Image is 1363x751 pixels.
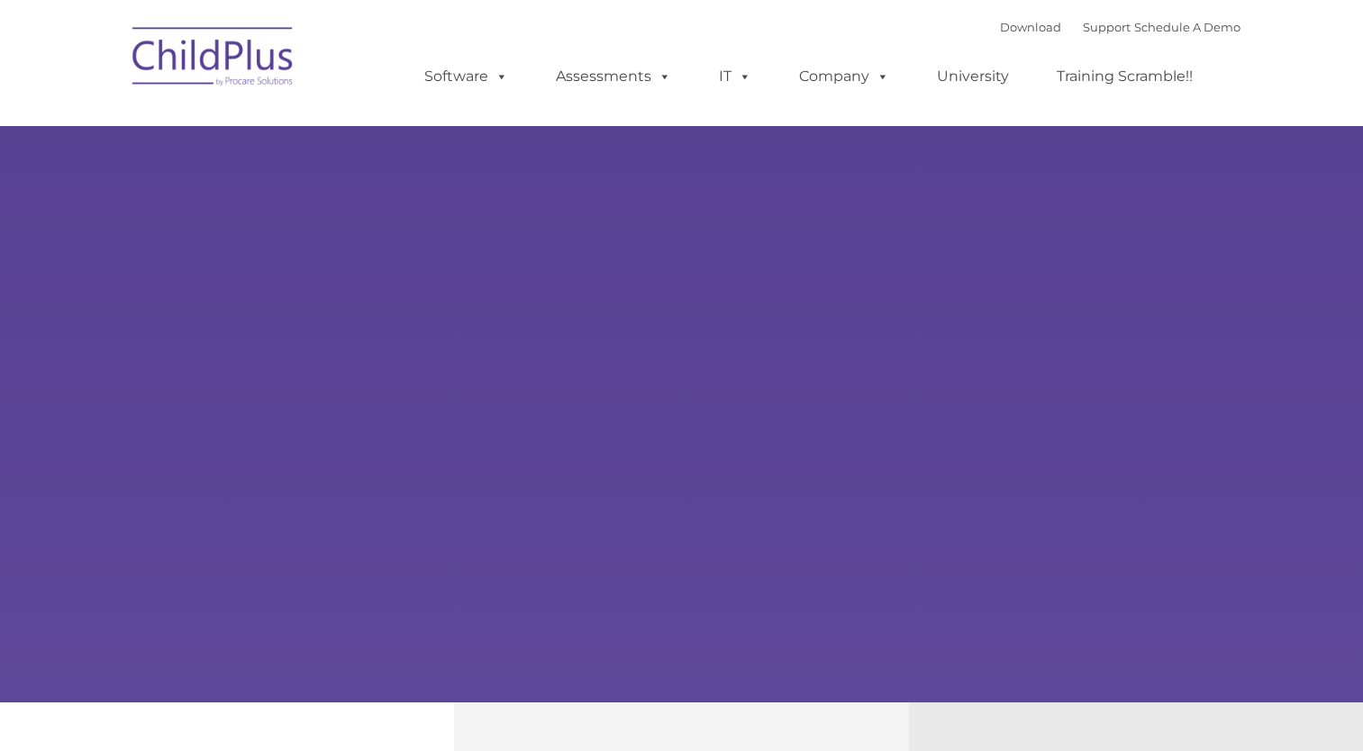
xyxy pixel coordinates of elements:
a: Training Scramble!! [1039,59,1211,95]
font: | [1000,20,1240,34]
a: IT [701,59,769,95]
a: Assessments [538,59,689,95]
a: Download [1000,20,1061,34]
a: University [919,59,1027,95]
a: Company [781,59,907,95]
a: Software [406,59,526,95]
a: Support [1083,20,1131,34]
a: Schedule A Demo [1134,20,1240,34]
img: ChildPlus by Procare Solutions [123,14,304,104]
